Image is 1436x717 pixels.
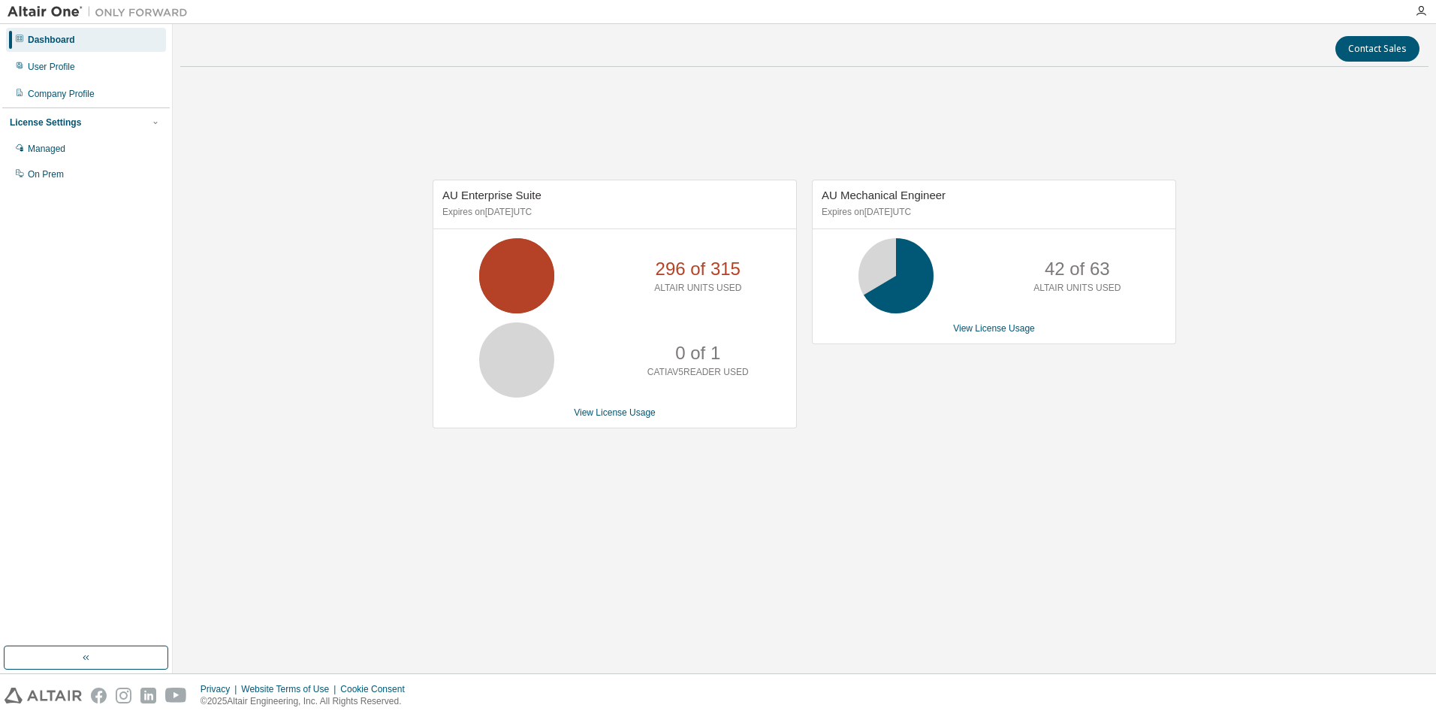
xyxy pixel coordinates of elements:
img: instagram.svg [116,688,131,703]
p: 42 of 63 [1045,256,1110,282]
p: 0 of 1 [675,340,720,366]
img: youtube.svg [165,688,187,703]
img: Altair One [8,5,195,20]
img: altair_logo.svg [5,688,82,703]
img: facebook.svg [91,688,107,703]
p: CATIAV5READER USED [647,366,749,379]
a: View License Usage [574,407,656,418]
div: Dashboard [28,34,75,46]
div: License Settings [10,116,81,129]
img: linkedin.svg [140,688,156,703]
div: Cookie Consent [340,683,413,695]
a: View License Usage [953,323,1035,334]
p: Expires on [DATE] UTC [442,206,783,219]
p: © 2025 Altair Engineering, Inc. All Rights Reserved. [201,695,414,708]
div: User Profile [28,61,75,73]
p: ALTAIR UNITS USED [654,282,741,295]
span: AU Mechanical Engineer [822,189,946,201]
div: Managed [28,143,65,155]
div: On Prem [28,168,64,180]
button: Contact Sales [1335,36,1419,62]
p: Expires on [DATE] UTC [822,206,1163,219]
p: 296 of 315 [656,256,741,282]
div: Website Terms of Use [241,683,340,695]
div: Privacy [201,683,241,695]
p: ALTAIR UNITS USED [1033,282,1121,295]
span: AU Enterprise Suite [442,189,542,201]
div: Company Profile [28,88,95,100]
